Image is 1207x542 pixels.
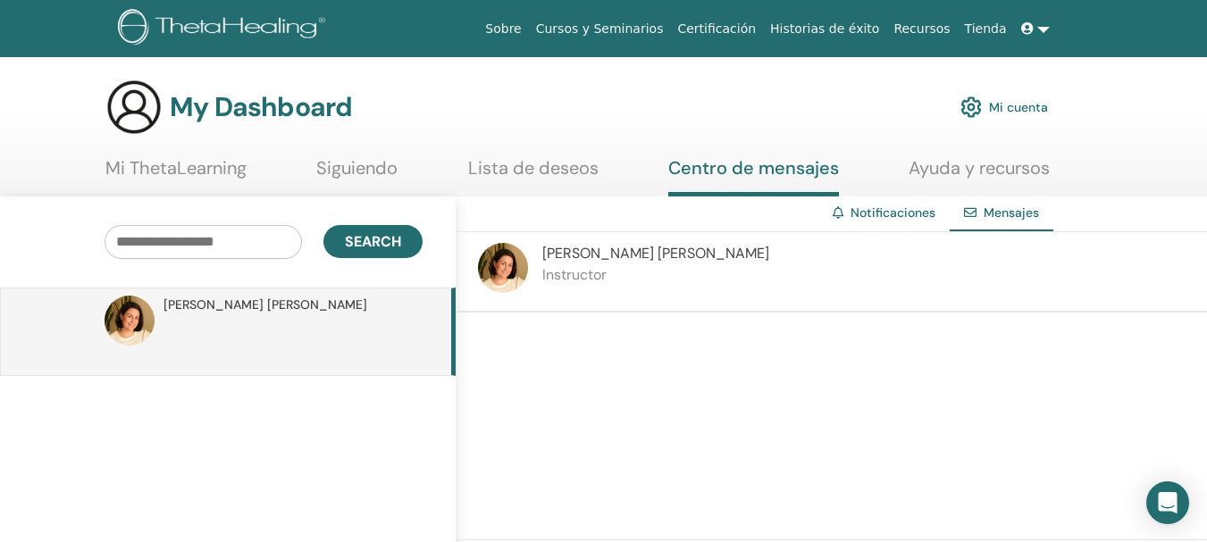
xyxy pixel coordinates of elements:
[118,9,331,49] img: logo.png
[958,13,1014,46] a: Tienda
[851,204,935,221] a: Notificaciones
[542,244,769,263] span: [PERSON_NAME] [PERSON_NAME]
[105,296,155,346] img: default.jpg
[668,157,839,196] a: Centro de mensajes
[763,13,886,46] a: Historias de éxito
[105,157,247,192] a: Mi ThetaLearning
[909,157,1050,192] a: Ayuda y recursos
[105,79,163,136] img: generic-user-icon.jpg
[163,296,367,314] span: [PERSON_NAME] [PERSON_NAME]
[170,91,352,123] h3: My Dashboard
[542,264,769,286] p: Instructor
[478,13,528,46] a: Sobre
[984,204,1039,221] span: Mensajes
[529,13,671,46] a: Cursos y Seminarios
[1146,481,1189,524] div: Open Intercom Messenger
[886,13,957,46] a: Recursos
[345,232,401,251] span: Search
[468,157,599,192] a: Lista de deseos
[316,157,398,192] a: Siguiendo
[960,92,982,122] img: cog.svg
[960,88,1048,127] a: Mi cuenta
[670,13,763,46] a: Certificación
[478,243,528,293] img: default.jpg
[323,225,423,258] button: Search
